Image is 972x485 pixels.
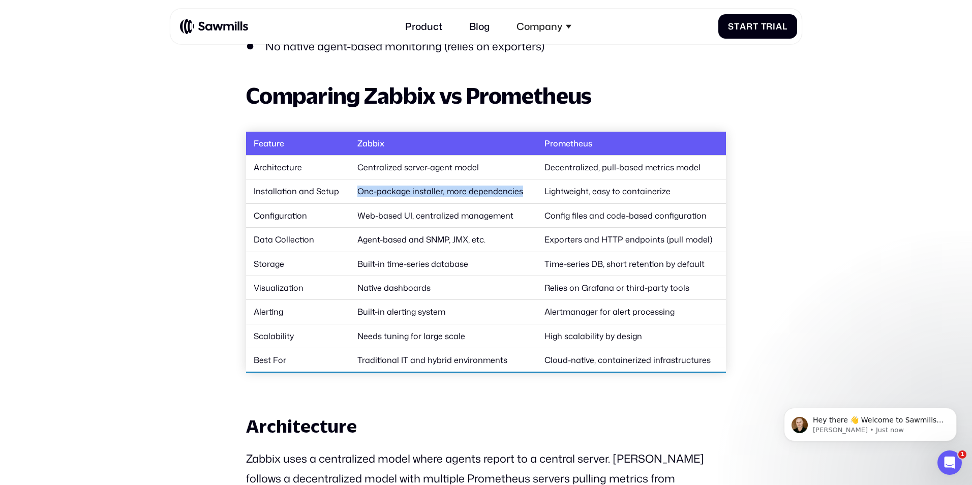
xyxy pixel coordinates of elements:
td: One-package installer, more dependencies [350,179,537,203]
a: Blog [462,13,497,40]
span: t [753,21,758,32]
td: Built-in alerting system [350,300,537,324]
th: Feature [246,132,350,156]
a: StartTrial [718,14,797,39]
td: High scalability by design [537,324,726,348]
span: a [740,21,746,32]
span: a [776,21,782,32]
td: Built-in time-series database [350,252,537,276]
td: Visualization [246,276,350,299]
td: Centralized server-agent model [350,155,537,179]
td: Storage [246,252,350,276]
td: Time-series DB, short retention by default [537,252,726,276]
td: Best For [246,348,350,373]
span: r [766,21,773,32]
div: Company [517,21,562,33]
td: Exporters and HTTP endpoints (pull model) [537,228,726,252]
td: Architecture [246,155,350,179]
td: Traditional IT and hybrid environments [350,348,537,373]
a: Product [398,13,450,40]
td: Alerting [246,300,350,324]
span: T [761,21,767,32]
div: Company [509,13,579,40]
td: Cloud-native, containerized infrastructures [537,348,726,373]
th: Zabbix [350,132,537,156]
li: Alerting rules and management require configuration files [246,7,726,23]
td: Lightweight, easy to containerize [537,179,726,203]
td: Installation and Setup [246,179,350,203]
td: Scalability [246,324,350,348]
td: Config files and code-based configuration [537,203,726,227]
span: i [773,21,776,32]
iframe: Intercom notifications message [769,386,972,458]
span: r [746,21,753,32]
td: Decentralized, pull-based metrics model [537,155,726,179]
td: Data Collection [246,228,350,252]
strong: Comparing Zabbix vs Prometheus [246,82,591,108]
li: No native agent-based monitoring (relies on exporters) [246,38,726,54]
td: Configuration [246,203,350,227]
td: Agent-based and SNMP, JMX, etc. [350,228,537,252]
td: Needs tuning for large scale [350,324,537,348]
span: l [782,21,787,32]
span: S [728,21,734,32]
span: 1 [958,450,966,459]
td: Relies on Grafana or third-party tools [537,276,726,299]
th: Prometheus [537,132,726,156]
iframe: Intercom live chat [937,450,962,475]
td: Native dashboards [350,276,537,299]
td: Alertmanager for alert processing [537,300,726,324]
strong: Architecture [246,416,357,436]
td: Web-based UI, centralized management [350,203,537,227]
span: t [734,21,740,32]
